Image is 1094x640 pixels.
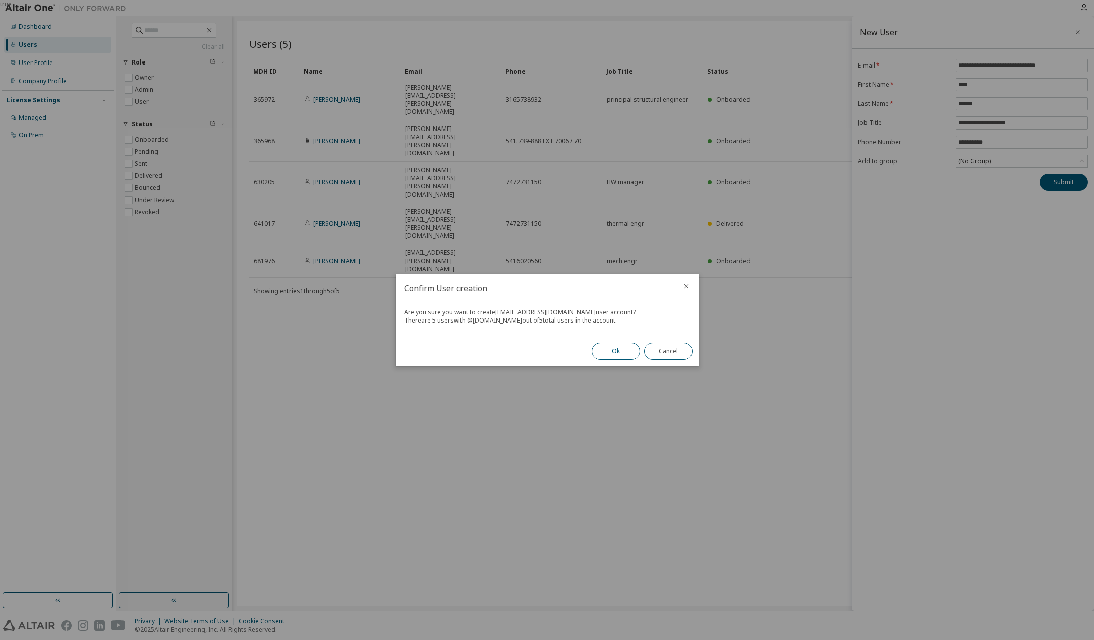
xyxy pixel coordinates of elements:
div: Are you sure you want to create [EMAIL_ADDRESS][DOMAIN_NAME] user account? [404,308,690,316]
div: There are 5 users with @ [DOMAIN_NAME] out of 5 total users in the account. [404,316,690,325]
button: close [682,282,690,290]
button: Ok [592,343,640,360]
button: Cancel [644,343,693,360]
h2: Confirm User creation [396,274,674,302]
